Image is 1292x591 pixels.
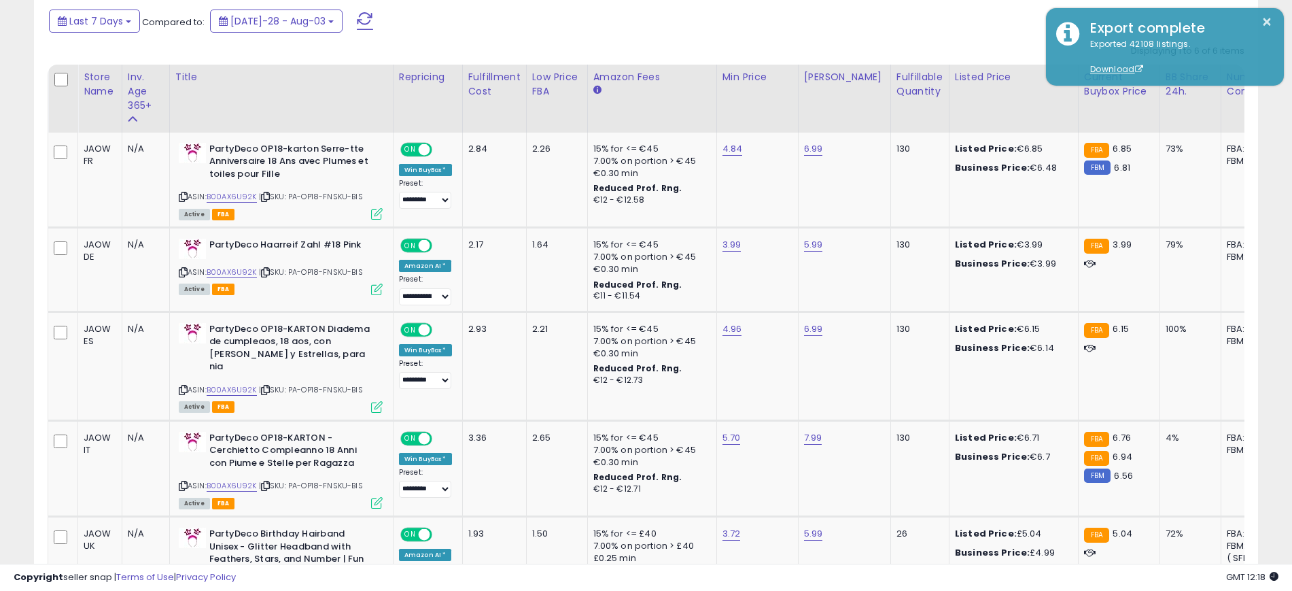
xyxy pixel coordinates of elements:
[593,540,706,552] div: 7.00% on portion > £40
[468,432,516,444] div: 3.36
[593,432,706,444] div: 15% for <= €45
[593,290,706,302] div: €11 - €11.54
[804,70,885,84] div: [PERSON_NAME]
[955,342,1068,354] div: €6.14
[1166,143,1210,155] div: 73%
[399,453,452,465] div: Win BuyBox *
[593,195,706,206] div: €12 - €12.58
[532,143,577,155] div: 2.26
[402,240,419,252] span: ON
[955,257,1030,270] b: Business Price:
[955,451,1068,463] div: €6.7
[955,161,1030,174] b: Business Price:
[1227,143,1272,155] div: FBA: 5
[955,162,1068,174] div: €6.48
[896,432,939,444] div: 130
[468,239,516,251] div: 2.17
[1084,432,1109,447] small: FBA
[1227,540,1272,552] div: FBM: 1
[468,70,521,99] div: Fulfillment Cost
[1113,238,1132,251] span: 3.99
[175,70,387,84] div: Title
[955,450,1030,463] b: Business Price:
[593,323,706,335] div: 15% for <= €45
[896,143,939,155] div: 130
[259,267,363,277] span: | SKU: PA-OP18-FNSKU-BIS
[532,323,577,335] div: 2.21
[1166,239,1210,251] div: 79%
[207,267,257,278] a: B00AX6U92K
[955,546,1030,559] b: Business Price:
[179,284,210,295] span: All listings currently available for purchase on Amazon
[593,279,682,290] b: Reduced Prof. Rng.
[1227,70,1276,99] div: Num of Comp.
[1227,323,1272,335] div: FBA: 5
[722,142,743,156] a: 4.84
[896,323,939,335] div: 130
[804,142,823,156] a: 6.99
[593,348,706,360] div: €0.30 min
[593,484,706,495] div: €12 - €12.71
[1227,444,1272,456] div: FBM: 4
[955,432,1068,444] div: €6.71
[399,275,452,305] div: Preset:
[1084,143,1109,158] small: FBA
[1227,239,1272,251] div: FBA: 6
[593,155,706,167] div: 7.00% on portion > €45
[722,527,741,541] a: 3.72
[1166,528,1210,540] div: 72%
[1084,161,1111,175] small: FBM
[1226,571,1278,584] span: 2025-08-11 12:18 GMT
[179,323,383,411] div: ASIN:
[1113,450,1132,463] span: 6.94
[722,431,741,445] a: 5.70
[128,143,159,155] div: N/A
[1090,63,1143,75] a: Download
[593,251,706,263] div: 7.00% on portion > €45
[955,528,1068,540] div: £5.04
[955,238,1017,251] b: Listed Price:
[179,239,383,294] div: ASIN:
[955,239,1068,251] div: €3.99
[593,167,706,180] div: €0.30 min
[179,239,206,259] img: 4120tkxRmlL._SL40_.jpg
[84,432,111,456] div: JAOW IT
[402,433,419,444] span: ON
[1166,432,1210,444] div: 4%
[955,547,1068,559] div: £4.99
[722,70,792,84] div: Min Price
[210,10,343,33] button: [DATE]-28 - Aug-03
[1113,142,1132,155] span: 6.85
[399,344,452,356] div: Win BuyBox *
[1113,431,1131,444] span: 6.76
[399,468,452,499] div: Preset:
[430,324,452,335] span: OFF
[14,571,63,584] strong: Copyright
[179,143,206,163] img: 4120tkxRmlL._SL40_.jpg
[593,444,706,456] div: 7.00% on portion > €45
[896,70,943,99] div: Fulfillable Quantity
[593,84,601,97] small: Amazon Fees.
[593,143,706,155] div: 15% for <= €45
[209,143,374,184] b: PartyDeco OP18-karton Serre-tte Anniversaire 18 Ans avec Plumes et toiles pour Fille
[179,323,206,343] img: 4120tkxRmlL._SL40_.jpg
[128,70,164,113] div: Inv. Age 365+
[593,362,682,374] b: Reduced Prof. Rng.
[468,323,516,335] div: 2.93
[896,528,939,540] div: 26
[209,239,374,255] b: PartyDeco Haarreif Zahl #18 Pink
[955,341,1030,354] b: Business Price:
[128,432,159,444] div: N/A
[722,238,741,252] a: 3.99
[430,433,452,444] span: OFF
[955,142,1017,155] b: Listed Price:
[1114,161,1130,174] span: 6.81
[259,480,363,491] span: | SKU: PA-OP18-FNSKU-BIS
[128,528,159,540] div: N/A
[593,239,706,251] div: 15% for <= €45
[593,335,706,348] div: 7.00% on portion > €45
[1080,38,1274,76] div: Exported 42108 listings.
[1084,469,1111,483] small: FBM
[84,143,111,167] div: JAOW FR
[14,571,236,584] div: seller snap | |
